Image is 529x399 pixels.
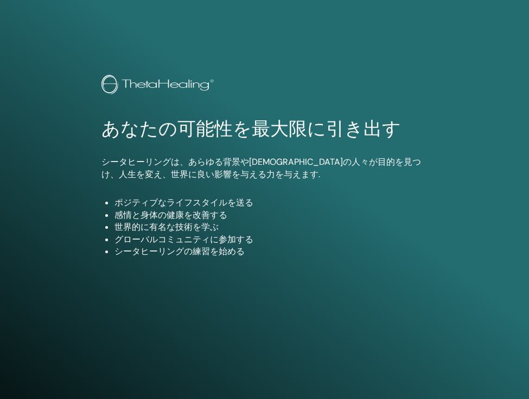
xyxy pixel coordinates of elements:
li: 世界的に有名な技術を学ぶ [114,221,427,233]
h1: あなたの可能性を最大限に引き出す [101,118,427,140]
li: グローバルコミュニティに参加する [114,234,427,246]
li: ポジティブなライフスタイルを送る [114,197,427,209]
p: シータヒーリングは、あらゆる背景や[DEMOGRAPHIC_DATA]の人々が目的を見つけ、人生を変え、世界に良い影響を与える力を与えます. [101,156,427,181]
li: 感情と身体の健康を改善する [114,209,427,221]
li: シータヒーリングの練習を始める [114,246,427,258]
